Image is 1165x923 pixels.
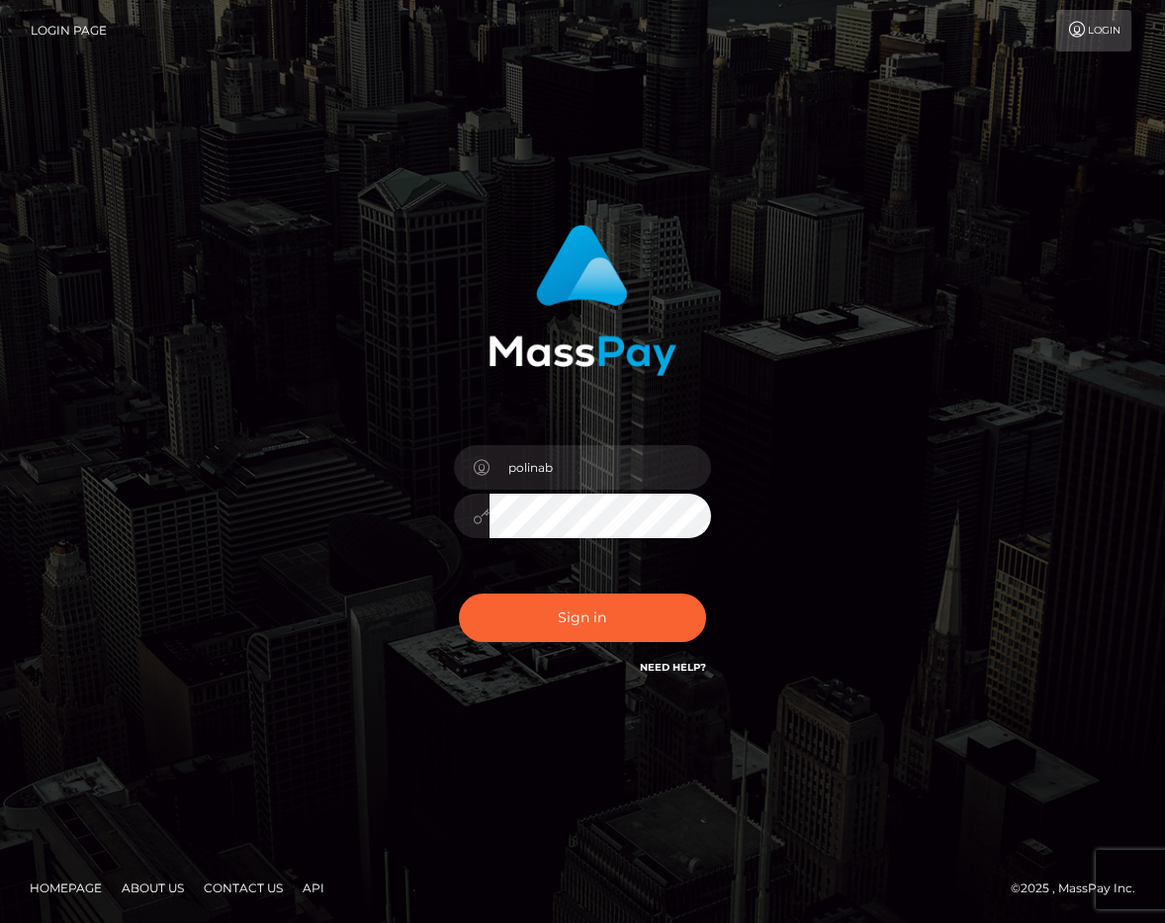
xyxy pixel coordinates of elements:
div: © 2025 , MassPay Inc. [1011,877,1150,899]
input: Username... [490,445,711,490]
a: Login Page [31,10,107,51]
a: Contact Us [196,873,291,903]
a: Homepage [22,873,110,903]
button: Sign in [459,594,706,642]
a: About Us [114,873,192,903]
img: MassPay Login [489,225,676,376]
a: API [295,873,332,903]
a: Need Help? [640,661,706,674]
a: Login [1056,10,1131,51]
